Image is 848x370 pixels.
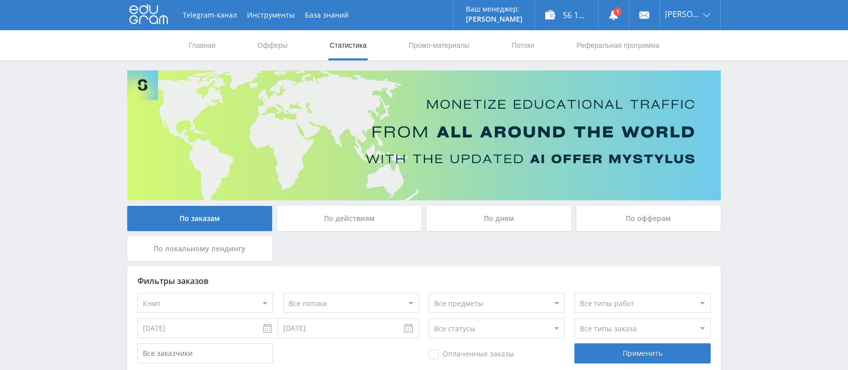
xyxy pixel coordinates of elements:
[127,236,272,261] div: По локальному лендингу
[127,206,272,231] div: По заказам
[574,343,710,363] div: Применить
[188,30,216,60] a: Главная
[466,5,523,13] p: Ваш менеджер:
[511,30,536,60] a: Потоки
[427,206,571,231] div: По дням
[328,30,368,60] a: Статистика
[466,15,523,23] p: [PERSON_NAME]
[257,30,289,60] a: Офферы
[665,10,700,18] span: [PERSON_NAME]
[277,206,422,231] div: По действиям
[429,349,514,359] span: Оплаченные заказы
[575,30,660,60] a: Реферальная программа
[576,206,721,231] div: По офферам
[408,30,470,60] a: Промо-материалы
[127,70,721,200] img: Banner
[137,276,711,285] div: Фильтры заказов
[137,343,273,363] input: Все заказчики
